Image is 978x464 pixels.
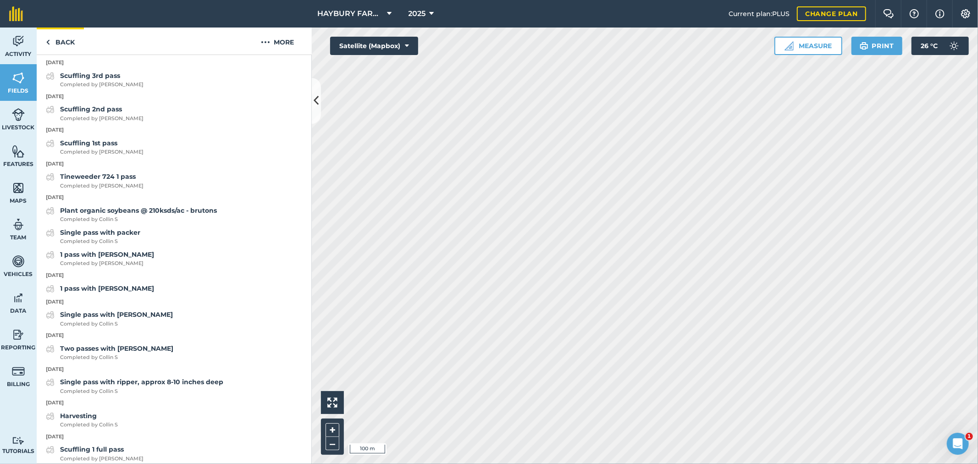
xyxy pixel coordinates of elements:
img: svg+xml;base64,PHN2ZyB4bWxucz0iaHR0cDovL3d3dy53My5vcmcvMjAwMC9zdmciIHdpZHRoPSIxNyIgaGVpZ2h0PSIxNy... [935,8,945,19]
button: Satellite (Mapbox) [330,37,418,55]
img: svg+xml;base64,PD94bWwgdmVyc2lvbj0iMS4wIiBlbmNvZGluZz0idXRmLTgiPz4KPCEtLSBHZW5lcmF0b3I6IEFkb2JlIE... [46,411,55,422]
button: + [326,423,339,437]
span: 2025 [409,8,426,19]
img: Ruler icon [785,41,794,50]
span: Completed by Collin S [60,238,140,246]
span: Completed by Collin S [60,215,217,224]
span: Completed by [PERSON_NAME] [60,115,144,123]
a: Single pass with [PERSON_NAME]Completed by Collin S [46,309,173,328]
span: 1 [966,433,973,440]
img: svg+xml;base64,PD94bWwgdmVyc2lvbj0iMS4wIiBlbmNvZGluZz0idXRmLTgiPz4KPCEtLSBHZW5lcmF0b3I6IEFkb2JlIE... [12,436,25,445]
span: Completed by Collin S [60,354,173,362]
p: [DATE] [37,298,312,306]
p: [DATE] [37,399,312,407]
span: Current plan : PLUS [729,9,790,19]
img: Four arrows, one pointing top left, one top right, one bottom right and the last bottom left [327,398,337,408]
a: Change plan [797,6,866,21]
a: HarvestingCompleted by Collin S [46,411,118,429]
span: Completed by Collin S [60,387,223,396]
img: fieldmargin Logo [9,6,23,21]
a: Single pass with packerCompleted by Collin S [46,227,140,246]
img: svg+xml;base64,PD94bWwgdmVyc2lvbj0iMS4wIiBlbmNvZGluZz0idXRmLTgiPz4KPCEtLSBHZW5lcmF0b3I6IEFkb2JlIE... [12,291,25,305]
strong: Scuffling 2nd pass [60,105,122,113]
img: svg+xml;base64,PD94bWwgdmVyc2lvbj0iMS4wIiBlbmNvZGluZz0idXRmLTgiPz4KPCEtLSBHZW5lcmF0b3I6IEFkb2JlIE... [46,309,55,320]
img: svg+xml;base64,PD94bWwgdmVyc2lvbj0iMS4wIiBlbmNvZGluZz0idXRmLTgiPz4KPCEtLSBHZW5lcmF0b3I6IEFkb2JlIE... [46,227,55,238]
strong: Scuffling 1 full pass [60,445,124,453]
img: A question mark icon [909,9,920,18]
p: [DATE] [37,365,312,374]
img: svg+xml;base64,PD94bWwgdmVyc2lvbj0iMS4wIiBlbmNvZGluZz0idXRmLTgiPz4KPCEtLSBHZW5lcmF0b3I6IEFkb2JlIE... [12,218,25,232]
img: svg+xml;base64,PD94bWwgdmVyc2lvbj0iMS4wIiBlbmNvZGluZz0idXRmLTgiPz4KPCEtLSBHZW5lcmF0b3I6IEFkb2JlIE... [46,171,55,182]
span: Completed by [PERSON_NAME] [60,182,144,190]
p: [DATE] [37,331,312,340]
p: [DATE] [37,93,312,101]
a: Back [37,28,84,55]
img: svg+xml;base64,PD94bWwgdmVyc2lvbj0iMS4wIiBlbmNvZGluZz0idXRmLTgiPz4KPCEtLSBHZW5lcmF0b3I6IEFkb2JlIE... [46,249,55,260]
a: Scuffling 2nd passCompleted by [PERSON_NAME] [46,104,144,122]
iframe: Intercom live chat [947,433,969,455]
span: Completed by [PERSON_NAME] [60,260,154,268]
img: svg+xml;base64,PD94bWwgdmVyc2lvbj0iMS4wIiBlbmNvZGluZz0idXRmLTgiPz4KPCEtLSBHZW5lcmF0b3I6IEFkb2JlIE... [46,444,55,455]
strong: Single pass with ripper, approx 8-10 inches deep [60,378,223,386]
button: Print [851,37,903,55]
a: Two passes with [PERSON_NAME]Completed by Collin S [46,343,173,362]
img: svg+xml;base64,PD94bWwgdmVyc2lvbj0iMS4wIiBlbmNvZGluZz0idXRmLTgiPz4KPCEtLSBHZW5lcmF0b3I6IEFkb2JlIE... [46,138,55,149]
span: Completed by Collin S [60,320,173,328]
a: Scuffling 1 full passCompleted by [PERSON_NAME] [46,444,144,463]
img: svg+xml;base64,PHN2ZyB4bWxucz0iaHR0cDovL3d3dy53My5vcmcvMjAwMC9zdmciIHdpZHRoPSI5IiBoZWlnaHQ9IjI0Ii... [46,37,50,48]
img: A cog icon [960,9,971,18]
a: 1 pass with [PERSON_NAME]Completed by [PERSON_NAME] [46,249,154,268]
span: HAYBURY FARMS INC [318,8,384,19]
strong: Two passes with [PERSON_NAME] [60,344,173,353]
img: svg+xml;base64,PD94bWwgdmVyc2lvbj0iMS4wIiBlbmNvZGluZz0idXRmLTgiPz4KPCEtLSBHZW5lcmF0b3I6IEFkb2JlIE... [12,34,25,48]
strong: Plant organic soybeans @ 210ksds/ac - brutons [60,206,217,215]
p: [DATE] [37,160,312,168]
p: [DATE] [37,126,312,134]
a: Scuffling 3rd passCompleted by [PERSON_NAME] [46,71,144,89]
strong: Scuffling 1st pass [60,139,117,147]
strong: 1 pass with [PERSON_NAME] [60,284,154,293]
img: svg+xml;base64,PD94bWwgdmVyc2lvbj0iMS4wIiBlbmNvZGluZz0idXRmLTgiPz4KPCEtLSBHZW5lcmF0b3I6IEFkb2JlIE... [46,71,55,82]
span: Completed by [PERSON_NAME] [60,148,144,156]
img: svg+xml;base64,PHN2ZyB4bWxucz0iaHR0cDovL3d3dy53My5vcmcvMjAwMC9zdmciIHdpZHRoPSI1NiIgaGVpZ2h0PSI2MC... [12,181,25,195]
img: svg+xml;base64,PD94bWwgdmVyc2lvbj0iMS4wIiBlbmNvZGluZz0idXRmLTgiPz4KPCEtLSBHZW5lcmF0b3I6IEFkb2JlIE... [12,108,25,122]
p: [DATE] [37,59,312,67]
img: svg+xml;base64,PHN2ZyB4bWxucz0iaHR0cDovL3d3dy53My5vcmcvMjAwMC9zdmciIHdpZHRoPSI1NiIgaGVpZ2h0PSI2MC... [12,71,25,85]
strong: Tineweeder 724 1 pass [60,172,136,181]
img: svg+xml;base64,PD94bWwgdmVyc2lvbj0iMS4wIiBlbmNvZGluZz0idXRmLTgiPz4KPCEtLSBHZW5lcmF0b3I6IEFkb2JlIE... [945,37,963,55]
img: svg+xml;base64,PD94bWwgdmVyc2lvbj0iMS4wIiBlbmNvZGluZz0idXRmLTgiPz4KPCEtLSBHZW5lcmF0b3I6IEFkb2JlIE... [46,343,55,354]
a: Single pass with ripper, approx 8-10 inches deepCompleted by Collin S [46,377,223,395]
button: 26 °C [912,37,969,55]
img: svg+xml;base64,PD94bWwgdmVyc2lvbj0iMS4wIiBlbmNvZGluZz0idXRmLTgiPz4KPCEtLSBHZW5lcmF0b3I6IEFkb2JlIE... [46,104,55,115]
a: 1 pass with [PERSON_NAME] [46,283,154,294]
img: svg+xml;base64,PHN2ZyB4bWxucz0iaHR0cDovL3d3dy53My5vcmcvMjAwMC9zdmciIHdpZHRoPSIyMCIgaGVpZ2h0PSIyNC... [261,37,270,48]
img: svg+xml;base64,PHN2ZyB4bWxucz0iaHR0cDovL3d3dy53My5vcmcvMjAwMC9zdmciIHdpZHRoPSI1NiIgaGVpZ2h0PSI2MC... [12,144,25,158]
a: Tineweeder 724 1 passCompleted by [PERSON_NAME] [46,171,144,190]
button: Measure [774,37,842,55]
span: Completed by [PERSON_NAME] [60,81,144,89]
strong: Harvesting [60,412,97,420]
span: 26 ° C [921,37,938,55]
p: [DATE] [37,193,312,202]
img: svg+xml;base64,PD94bWwgdmVyc2lvbj0iMS4wIiBlbmNvZGluZz0idXRmLTgiPz4KPCEtLSBHZW5lcmF0b3I6IEFkb2JlIE... [12,254,25,268]
a: Plant organic soybeans @ 210ksds/ac - brutonsCompleted by Collin S [46,205,217,224]
img: svg+xml;base64,PHN2ZyB4bWxucz0iaHR0cDovL3d3dy53My5vcmcvMjAwMC9zdmciIHdpZHRoPSIxOSIgaGVpZ2h0PSIyNC... [860,40,868,51]
button: More [243,28,312,55]
p: [DATE] [37,271,312,280]
a: Scuffling 1st passCompleted by [PERSON_NAME] [46,138,144,156]
img: svg+xml;base64,PD94bWwgdmVyc2lvbj0iMS4wIiBlbmNvZGluZz0idXRmLTgiPz4KPCEtLSBHZW5lcmF0b3I6IEFkb2JlIE... [46,205,55,216]
img: Two speech bubbles overlapping with the left bubble in the forefront [883,9,894,18]
strong: Single pass with packer [60,228,140,237]
img: svg+xml;base64,PD94bWwgdmVyc2lvbj0iMS4wIiBlbmNvZGluZz0idXRmLTgiPz4KPCEtLSBHZW5lcmF0b3I6IEFkb2JlIE... [12,365,25,378]
p: [DATE] [37,433,312,441]
img: svg+xml;base64,PD94bWwgdmVyc2lvbj0iMS4wIiBlbmNvZGluZz0idXRmLTgiPz4KPCEtLSBHZW5lcmF0b3I6IEFkb2JlIE... [46,283,55,294]
img: svg+xml;base64,PD94bWwgdmVyc2lvbj0iMS4wIiBlbmNvZGluZz0idXRmLTgiPz4KPCEtLSBHZW5lcmF0b3I6IEFkb2JlIE... [46,377,55,388]
button: – [326,437,339,450]
span: Completed by Collin S [60,421,118,429]
span: Completed by [PERSON_NAME] [60,455,144,463]
strong: Scuffling 3rd pass [60,72,120,80]
strong: Single pass with [PERSON_NAME] [60,310,173,319]
img: svg+xml;base64,PD94bWwgdmVyc2lvbj0iMS4wIiBlbmNvZGluZz0idXRmLTgiPz4KPCEtLSBHZW5lcmF0b3I6IEFkb2JlIE... [12,328,25,342]
strong: 1 pass with [PERSON_NAME] [60,250,154,259]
